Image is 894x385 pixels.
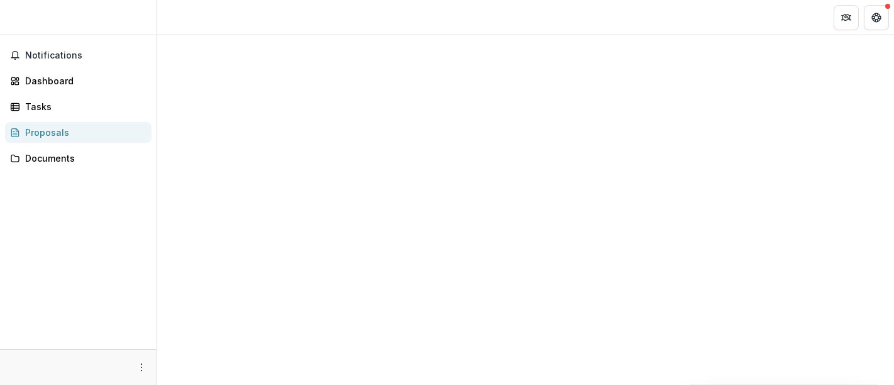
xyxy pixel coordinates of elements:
button: More [134,360,149,375]
div: Documents [25,152,141,165]
a: Proposals [5,122,152,143]
div: Dashboard [25,74,141,87]
button: Partners [834,5,859,30]
div: Tasks [25,100,141,113]
a: Dashboard [5,70,152,91]
div: Proposals [25,126,141,139]
button: Get Help [864,5,889,30]
span: Notifications [25,50,146,61]
a: Tasks [5,96,152,117]
a: Documents [5,148,152,169]
button: Notifications [5,45,152,65]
